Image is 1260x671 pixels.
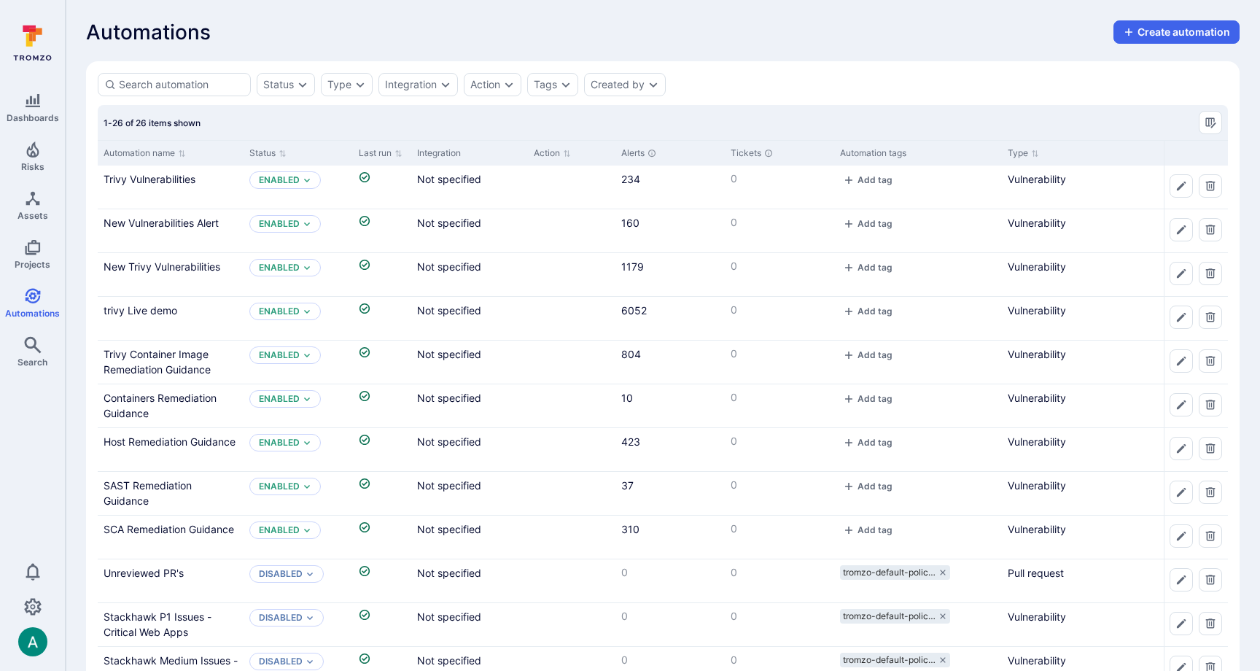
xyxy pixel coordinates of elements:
div: Cell for [1164,209,1228,252]
div: tags-cell- [840,259,996,277]
div: Cell for Status [244,253,353,296]
button: Created by [591,79,645,90]
div: Cell for Alerts [615,428,725,471]
p: Vulnerability [1008,346,1154,362]
p: 0 [731,346,828,361]
span: Automations [5,308,60,319]
div: Cell for Automation name [98,559,244,602]
div: Cell for Last updated [1159,559,1247,602]
div: Cell for Status [244,603,353,646]
div: Unresolved alerts [647,149,656,158]
button: Expand dropdown [297,79,308,90]
button: Delete automation [1199,612,1222,635]
button: add tag [840,218,895,229]
div: Cell for [1164,516,1228,559]
div: Cell for Type [1002,341,1159,384]
div: Cell for Automation name [98,253,244,296]
button: Expand dropdown [560,79,572,90]
div: Cell for Type [1002,209,1159,252]
p: Vulnerability [1008,521,1154,537]
div: Cell for Automation tags [834,516,1002,559]
input: Search automation [119,77,244,92]
div: Cell for [1164,559,1228,602]
div: Cell for Action [528,559,615,602]
p: Enabled [259,393,300,405]
button: Delete automation [1199,262,1222,285]
div: Cell for Type [1002,559,1159,602]
button: Enabled [259,174,300,186]
button: Enabled [259,349,300,361]
button: Sort by Automation name [104,147,186,159]
div: tromzo-default-policy [840,653,950,667]
button: Expand dropdown [303,395,311,403]
div: status filter [257,73,315,96]
div: Cell for Status [244,384,353,427]
div: Automation tags [840,147,996,160]
div: Cell for Last updated [1159,516,1247,559]
div: Cell for Automation name [98,428,244,471]
div: Cell for Action [528,428,615,471]
div: Cell for Tickets [725,297,834,340]
div: Cell for Integration [411,209,528,252]
div: Cell for Type [1002,428,1159,471]
button: Expand dropdown [354,79,366,90]
button: Disabled [259,612,303,624]
div: Cell for Last run [353,253,411,296]
div: Cell for [1164,253,1228,296]
div: Cell for Status [244,209,353,252]
div: Cell for Automation tags [834,428,1002,471]
button: Delete automation [1199,218,1222,241]
div: Unresolved tickets [764,149,773,158]
button: Expand dropdown [306,570,314,578]
div: Cell for Status [244,516,353,559]
p: Vulnerability [1008,303,1154,318]
button: Edit automation [1170,524,1193,548]
button: Expand dropdown [303,526,311,535]
button: Status [263,79,294,90]
p: 0 [731,215,828,230]
button: Delete automation [1199,306,1222,329]
button: Expand dropdown [503,79,515,90]
div: Cell for Alerts [615,384,725,427]
div: Cell for Automation name [98,384,244,427]
div: Cell for Integration [411,341,528,384]
div: Cell for Last run [353,603,411,646]
div: Cell for Tickets [725,516,834,559]
div: Cell for [1164,428,1228,471]
div: tags-cell- [840,303,996,321]
div: Cell for Status [244,428,353,471]
div: Cell for Type [1002,384,1159,427]
a: SCA Remediation Guidance [104,523,234,535]
button: Expand dropdown [306,657,314,666]
button: Delete automation [1199,349,1222,373]
div: Cell for [1164,384,1228,427]
div: Cell for Type [1002,253,1159,296]
a: 1179 [621,260,644,273]
div: Cell for Last run [353,384,411,427]
button: Sort by Last run [359,147,402,159]
a: Trivy Vulnerabilities [104,173,195,185]
div: Cell for Automation name [98,209,244,252]
div: Cell for Automation name [98,516,244,559]
div: Cell for Action [528,472,615,515]
a: 310 [621,523,639,535]
div: Cell for Integration [411,559,528,602]
a: New Trivy Vulnerabilities [104,260,220,273]
p: 0 [731,478,828,492]
button: Edit automation [1170,568,1193,592]
button: add tag [840,174,895,185]
span: Projects [15,259,50,270]
button: Tags [534,79,557,90]
div: Cell for Last updated [1159,297,1247,340]
div: Cell for Alerts [615,297,725,340]
div: Cell for Tickets [725,166,834,209]
a: Unreviewed PR's [104,567,184,579]
div: created by filter [584,73,666,96]
div: Cell for Type [1002,516,1159,559]
div: Cell for Status [244,166,353,209]
span: Not specified [417,304,481,317]
div: Cell for Type [1002,166,1159,209]
div: Cell for Automation tags [834,384,1002,427]
button: Enabled [259,437,300,449]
